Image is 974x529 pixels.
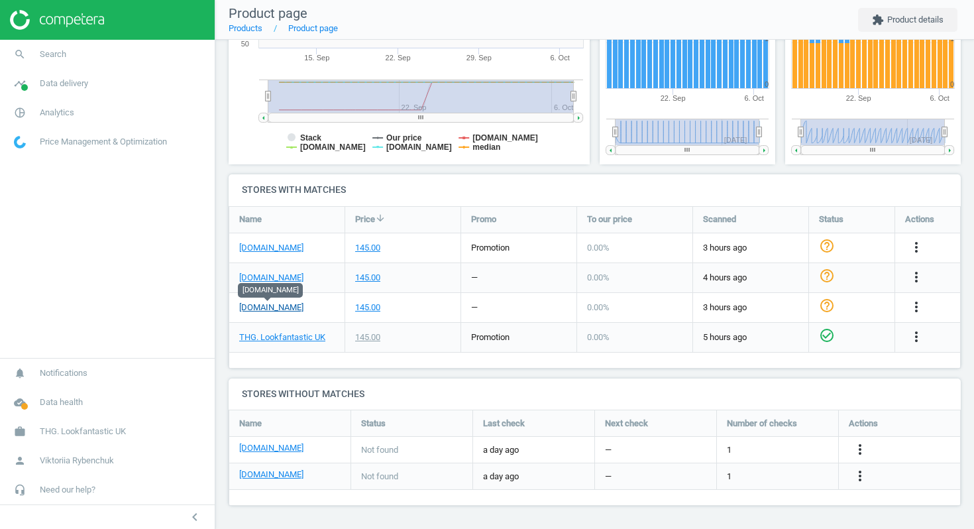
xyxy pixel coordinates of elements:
text: 0 [765,80,769,88]
div: — [471,272,478,284]
button: more_vert [908,269,924,286]
i: help_outline [819,268,835,284]
button: more_vert [852,441,868,459]
span: Notifications [40,367,87,379]
div: — [471,302,478,314]
span: Promo [471,213,496,225]
tspan: Our price [386,133,422,143]
a: Product page [288,23,338,33]
span: promotion [471,332,510,342]
span: Analytics [40,107,74,119]
i: arrow_downward [375,213,386,223]
span: Search [40,48,66,60]
tspan: 22. Sep [386,54,411,62]
a: THG. Lookfantastic UK [239,331,325,343]
span: Viktoriia Rybenchuk [40,455,114,467]
tspan: 15. Sep [304,54,329,62]
i: extension [872,14,884,26]
a: [DOMAIN_NAME] [239,272,303,284]
img: wGWNvw8QSZomAAAAABJRU5ErkJggg== [14,136,26,148]
a: [DOMAIN_NAME] [239,302,303,314]
tspan: 22. Sep [661,94,686,102]
tspan: [DOMAIN_NAME] [386,143,452,152]
tspan: 6. Oct [550,54,569,62]
span: Data health [40,396,83,408]
i: more_vert [908,239,924,255]
span: — [605,444,612,456]
span: Not found [361,444,398,456]
a: [DOMAIN_NAME] [239,442,303,454]
tspan: [DOMAIN_NAME] [300,143,366,152]
button: more_vert [852,468,868,485]
div: 145.00 [355,331,380,343]
div: [DOMAIN_NAME] [238,283,303,298]
span: Actions [905,213,934,225]
i: more_vert [908,299,924,315]
text: 50 [241,40,249,48]
span: a day ago [483,444,584,456]
i: search [7,42,32,67]
span: Last check [483,418,525,430]
tspan: [DOMAIN_NAME] [472,133,538,143]
span: Product page [229,5,307,21]
h4: Stores without matches [229,379,961,410]
tspan: median [472,143,500,152]
span: 4 hours ago [703,272,798,284]
i: help_outline [819,298,835,314]
span: Next check [605,418,648,430]
span: Not found [361,471,398,483]
span: Price [355,213,375,225]
span: 0.00 % [587,302,610,312]
img: ajHJNr6hYgQAAAAASUVORK5CYII= [10,10,104,30]
button: more_vert [908,239,924,257]
div: 145.00 [355,272,380,284]
div: 145.00 [355,302,380,314]
span: 3 hours ago [703,242,798,254]
i: more_vert [908,329,924,345]
i: more_vert [852,441,868,457]
tspan: Stack [300,133,321,143]
span: 1 [727,471,731,483]
i: timeline [7,71,32,96]
span: Name [239,213,262,225]
span: Actions [849,418,878,430]
span: Number of checks [727,418,797,430]
text: 0 [950,80,954,88]
button: more_vert [908,299,924,316]
i: notifications [7,361,32,386]
tspan: 6. Oct [744,94,763,102]
i: work [7,419,32,444]
span: promotion [471,243,510,253]
i: pie_chart_outlined [7,100,32,125]
span: 0.00 % [587,272,610,282]
span: Status [819,213,843,225]
span: Data delivery [40,78,88,89]
span: 0.00 % [587,243,610,253]
div: 145.00 [355,242,380,254]
i: help_outline [819,238,835,254]
span: Status [361,418,386,430]
span: THG. Lookfantastic UK [40,426,126,438]
span: Need our help? [40,484,95,496]
span: Scanned [703,213,736,225]
i: cloud_done [7,390,32,415]
i: check_circle_outline [819,327,835,343]
span: — [605,471,612,483]
span: Name [239,418,262,430]
a: [DOMAIN_NAME] [239,469,303,481]
i: more_vert [908,269,924,285]
a: [DOMAIN_NAME] [239,242,303,254]
button: more_vert [908,329,924,346]
i: headset_mic [7,477,32,502]
span: Price Management & Optimization [40,136,167,148]
a: Products [229,23,262,33]
h4: Stores with matches [229,174,961,206]
span: 1 [727,444,731,456]
tspan: 29. Sep [466,54,492,62]
span: a day ago [483,471,584,483]
tspan: 22. Sep [846,94,871,102]
i: more_vert [852,468,868,484]
i: chevron_left [187,509,203,525]
i: person [7,448,32,473]
span: 5 hours ago [703,331,798,343]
